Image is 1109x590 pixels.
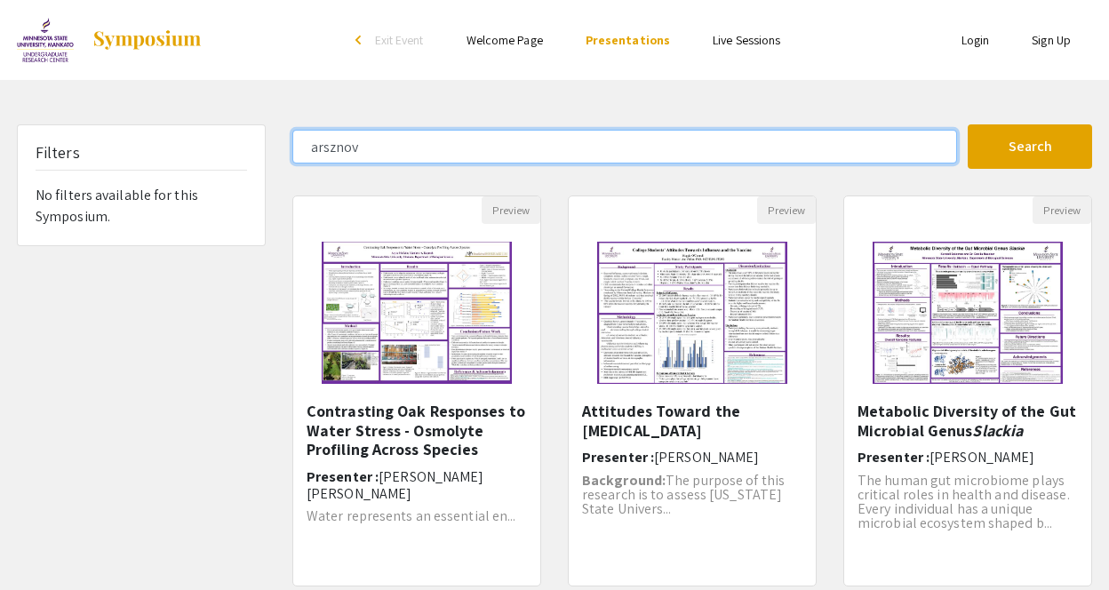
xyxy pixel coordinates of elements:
[36,143,80,163] h5: Filters
[304,224,529,402] img: <p class="ql-align-center"><span style="color: black;">Contrasting Oak Responses to Water Stress ...
[582,471,666,490] strong: Background:
[17,18,203,62] a: 2024 Undergraduate Research Symposium
[1033,196,1091,224] button: Preview
[858,449,1078,466] h6: Presenter :
[292,130,957,163] input: Search Keyword(s) Or Author(s)
[713,32,780,48] a: Live Sessions
[307,467,483,503] span: [PERSON_NAME] [PERSON_NAME]
[972,420,1023,441] em: Slackia
[17,18,74,62] img: 2024 Undergraduate Research Symposium
[92,29,203,51] img: Symposium by ForagerOne
[307,468,527,502] h6: Presenter :
[858,402,1078,440] h5: Metabolic Diversity of the Gut Microbial Genus
[579,224,804,402] img: <p><span style="color: rgb(0, 0, 0); background-color: rgba(0, 0, 0, 0);">Attitudes Toward the In...
[858,474,1078,530] p: The human gut microbiome plays critical roles in health and disease. Every individual has a uniqu...
[582,485,782,518] span: sess [US_STATE] State Univers...
[292,195,541,586] div: Open Presentation <p class="ql-align-center"><span style="color: black;">Contrasting Oak Response...
[467,32,543,48] a: Welcome Page
[1032,32,1071,48] a: Sign Up
[961,32,990,48] a: Login
[307,509,527,523] p: Water represents an essential en...
[843,195,1092,586] div: Open Presentation <p>Metabolic Diversity of the Gut Microbial Genus <em>Slackia</em></p>
[18,125,265,245] div: No filters available for this Symposium.
[855,224,1080,402] img: <p>Metabolic Diversity of the Gut Microbial Genus <em>Slackia</em></p>
[375,32,424,48] span: Exit Event
[757,196,816,224] button: Preview
[582,402,802,440] h5: Attitudes Toward the [MEDICAL_DATA]
[582,449,802,466] h6: Presenter :
[582,474,802,516] p: The purpose of this research is to as
[568,195,817,586] div: Open Presentation <p><span style="color: rgb(0, 0, 0); background-color: rgba(0, 0, 0, 0);">Attit...
[968,124,1092,169] button: Search
[586,32,670,48] a: Presentations
[13,510,76,577] iframe: Chat
[482,196,540,224] button: Preview
[307,402,527,459] h5: Contrasting Oak Responses to Water Stress - Osmolyte Profiling Across Species
[929,448,1034,466] span: [PERSON_NAME]
[654,448,759,466] span: [PERSON_NAME]
[355,35,366,45] div: arrow_back_ios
